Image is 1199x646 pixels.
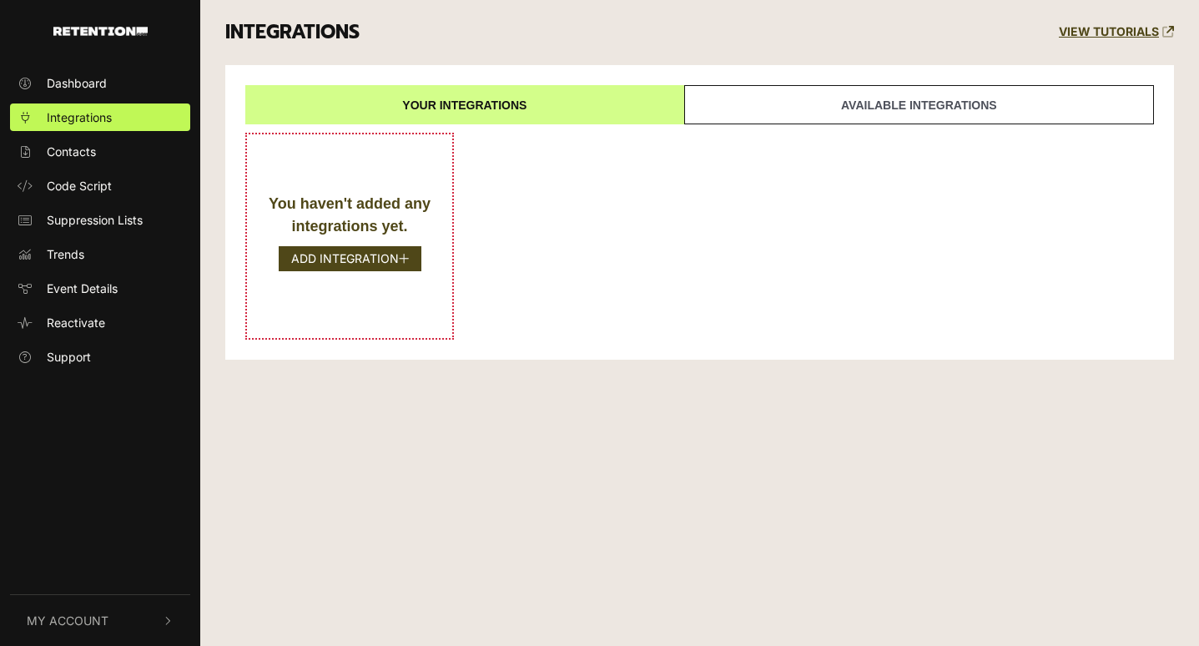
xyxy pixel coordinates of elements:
a: Integrations [10,103,190,131]
a: Reactivate [10,309,190,336]
h3: INTEGRATIONS [225,21,360,44]
button: ADD INTEGRATION [279,246,421,271]
a: Code Script [10,172,190,199]
a: Suppression Lists [10,206,190,234]
a: Available integrations [684,85,1154,124]
a: Contacts [10,138,190,165]
a: Event Details [10,275,190,302]
span: Reactivate [47,314,105,331]
span: My Account [27,612,108,629]
a: Trends [10,240,190,268]
span: Code Script [47,177,112,194]
a: Support [10,343,190,371]
button: My Account [10,595,190,646]
span: Trends [47,245,84,263]
img: Retention.com [53,27,148,36]
div: You haven't added any integrations yet. [264,193,436,238]
span: Integrations [47,109,112,126]
a: Your integrations [245,85,684,124]
span: Event Details [47,280,118,297]
a: Dashboard [10,69,190,97]
span: Suppression Lists [47,211,143,229]
span: Dashboard [47,74,107,92]
span: Contacts [47,143,96,160]
a: VIEW TUTORIALS [1059,25,1174,39]
span: Support [47,348,91,366]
